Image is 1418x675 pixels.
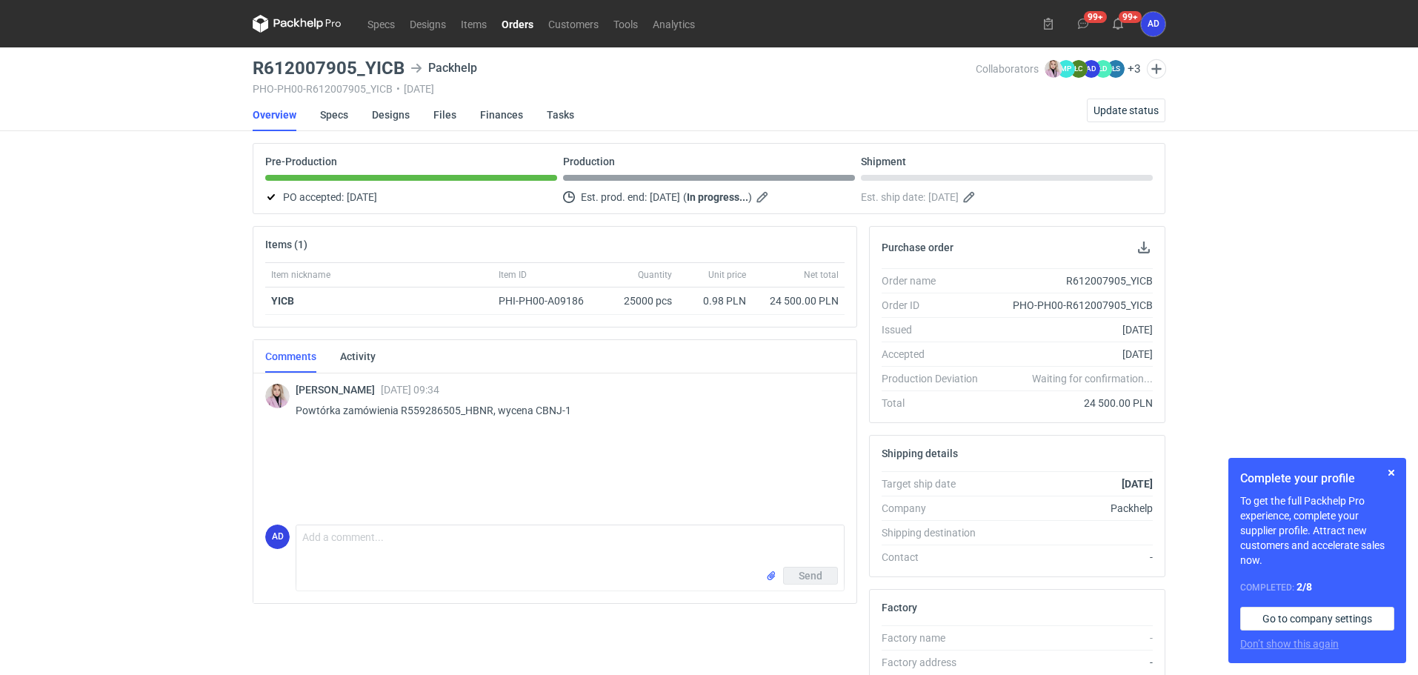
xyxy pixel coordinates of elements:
span: Quantity [638,269,672,281]
img: Klaudia Wiśniewska [265,384,290,408]
figcaption: ŁC [1070,60,1088,78]
span: Collaborators [976,63,1039,75]
button: Download PO [1135,239,1153,256]
div: Order name [882,273,990,288]
div: Packhelp [410,59,477,77]
button: Don’t show this again [1240,636,1339,651]
div: 0.98 PLN [684,293,746,308]
div: 24 500.00 PLN [990,396,1153,410]
em: ( [683,191,687,203]
strong: YICB [271,295,294,307]
span: Item ID [499,269,527,281]
div: Factory address [882,655,990,670]
div: [DATE] [990,322,1153,337]
div: R612007905_YICB [990,273,1153,288]
span: Item nickname [271,269,330,281]
button: 99+ [1071,12,1095,36]
a: Tasks [547,99,574,131]
figcaption: MP [1057,60,1075,78]
a: Overview [253,99,296,131]
a: Items [453,15,494,33]
span: Update status [1094,105,1159,116]
h2: Factory [882,602,917,614]
button: Update status [1087,99,1165,122]
strong: 2 / 8 [1296,581,1312,593]
button: Edit estimated production end date [755,188,773,206]
strong: In progress... [687,191,748,203]
h2: Shipping details [882,448,958,459]
span: [DATE] [928,188,959,206]
button: Send [783,567,838,585]
div: [DATE] [990,347,1153,362]
div: Factory name [882,631,990,645]
a: Activity [340,340,376,373]
figcaption: ŁD [1094,60,1112,78]
div: 25000 pcs [604,287,678,315]
span: Net total [804,269,839,281]
h1: Complete your profile [1240,470,1394,488]
button: Edit estimated shipping date [962,188,979,206]
a: Customers [541,15,606,33]
em: Waiting for confirmation... [1032,371,1153,386]
div: - [990,655,1153,670]
img: Klaudia Wiśniewska [1045,60,1062,78]
div: PHO-PH00-R612007905_YICB [DATE] [253,83,976,95]
div: PHI-PH00-A09186 [499,293,598,308]
div: Issued [882,322,990,337]
a: Designs [402,15,453,33]
a: Go to company settings [1240,607,1394,631]
a: Analytics [645,15,702,33]
p: Powtórka zamówienia R559286505_HBNR, wycena CBNJ-1 [296,402,833,419]
p: Shipment [861,156,906,167]
button: AD [1141,12,1165,36]
a: Finances [480,99,523,131]
div: 24 500.00 PLN [758,293,839,308]
div: Contact [882,550,990,565]
div: Est. ship date: [861,188,1153,206]
div: Anita Dolczewska [265,525,290,549]
span: Send [799,571,822,581]
span: [DATE] 09:34 [381,384,439,396]
div: - [990,550,1153,565]
a: Comments [265,340,316,373]
button: 99+ [1106,12,1130,36]
span: [DATE] [650,188,680,206]
a: Specs [360,15,402,33]
span: [DATE] [347,188,377,206]
div: Packhelp [990,501,1153,516]
p: Pre-Production [265,156,337,167]
strong: [DATE] [1122,478,1153,490]
svg: Packhelp Pro [253,15,342,33]
div: Company [882,501,990,516]
h2: Purchase order [882,242,953,253]
span: [PERSON_NAME] [296,384,381,396]
div: Order ID [882,298,990,313]
div: PO accepted: [265,188,557,206]
p: Production [563,156,615,167]
span: • [396,83,400,95]
a: Files [433,99,456,131]
div: Accepted [882,347,990,362]
div: Total [882,396,990,410]
div: Shipping destination [882,525,990,540]
button: +3 [1128,62,1141,76]
figcaption: ŁS [1107,60,1125,78]
p: To get the full Packhelp Pro experience, complete your supplier profile. Attract new customers an... [1240,493,1394,568]
h2: Items (1) [265,239,307,250]
a: Orders [494,15,541,33]
button: Skip for now [1382,464,1400,482]
a: Specs [320,99,348,131]
div: Completed: [1240,579,1394,595]
div: Est. prod. end: [563,188,855,206]
h3: R612007905_YICB [253,59,405,77]
button: Edit collaborators [1147,59,1166,79]
figcaption: AD [1082,60,1100,78]
div: PHO-PH00-R612007905_YICB [990,298,1153,313]
a: Designs [372,99,410,131]
div: Production Deviation [882,371,990,386]
div: - [990,631,1153,645]
div: Target ship date [882,476,990,491]
span: Unit price [708,269,746,281]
